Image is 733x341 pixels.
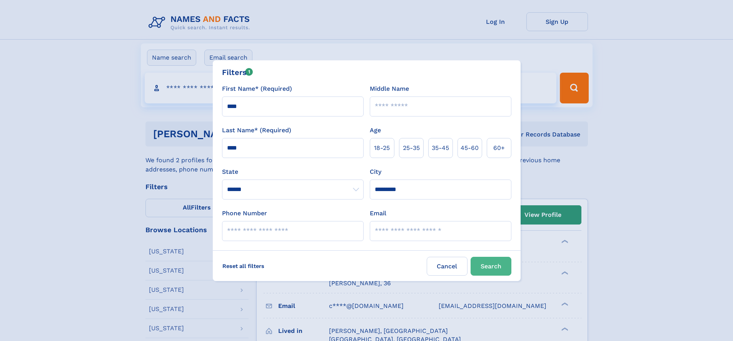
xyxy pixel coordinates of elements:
label: Middle Name [370,84,409,93]
label: Last Name* (Required) [222,126,291,135]
label: Email [370,209,386,218]
span: 45‑60 [461,143,479,153]
label: State [222,167,364,176]
div: Filters [222,67,253,78]
label: City [370,167,381,176]
span: 35‑45 [432,143,449,153]
label: Phone Number [222,209,267,218]
label: Cancel [427,257,468,276]
button: Search [471,257,511,276]
label: Age [370,126,381,135]
label: First Name* (Required) [222,84,292,93]
span: 18‑25 [374,143,390,153]
span: 60+ [493,143,505,153]
span: 25‑35 [403,143,420,153]
label: Reset all filters [217,257,269,275]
